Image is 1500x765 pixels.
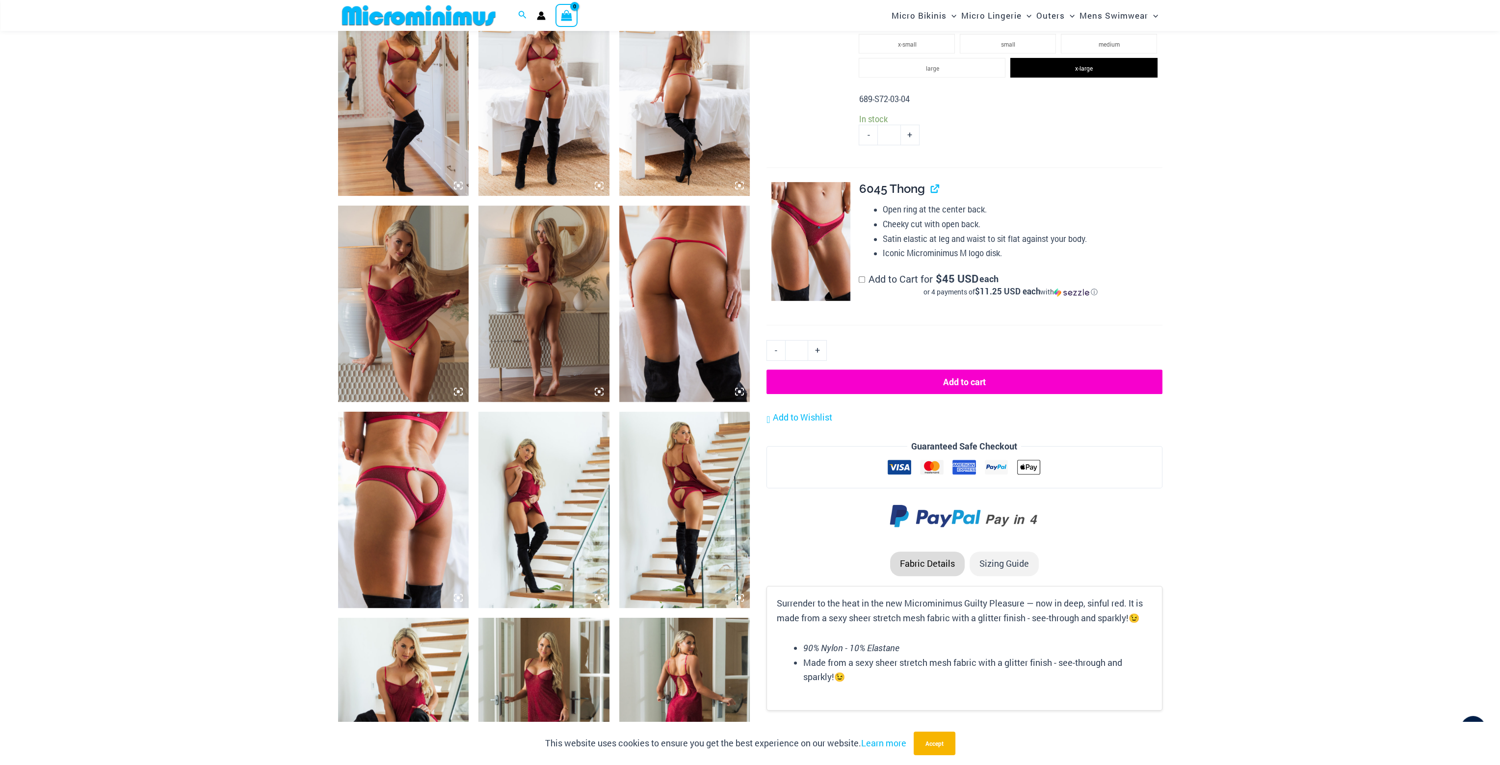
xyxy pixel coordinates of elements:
[772,411,832,423] span: Add to Wishlist
[518,9,527,22] a: Search icon link
[545,736,906,751] p: This website uses cookies to ensure you get the best experience on our website.
[803,642,899,654] em: 90% Nylon - 10% Elastane
[338,412,469,608] img: Guilty Pleasures Red 6045 Thong
[961,3,1022,28] span: Micro Lingerie
[890,552,965,576] li: Fabric Details
[859,287,1162,297] div: or 4 payments of$11.25 USD eachwithSezzle Click to learn more about Sezzle
[1054,288,1089,297] img: Sezzle
[859,272,1162,297] label: Add to Cart for
[859,58,1005,78] li: large
[1065,3,1075,28] span: Menu Toggle
[537,11,546,20] a: Account icon link
[1099,40,1120,48] span: medium
[766,410,832,425] a: Add to Wishlist
[619,412,750,608] img: Guilty Pleasures Red 1260 Slip 6045 Thong
[959,3,1034,28] a: Micro LingerieMenu ToggleMenu Toggle
[338,206,469,402] img: Guilty Pleasures Red 1260 Slip 689 Micro
[947,3,956,28] span: Menu Toggle
[877,125,900,145] input: Product quantity
[834,671,845,683] span: 😉
[888,1,1162,29] nav: Site Navigation
[1079,3,1148,28] span: Mens Swimwear
[975,286,1040,297] span: $11.25 USD each
[907,439,1021,454] legend: Guaranteed Safe Checkout
[883,217,1162,232] li: Cheeky cut with open back.
[1077,3,1160,28] a: Mens SwimwearMenu ToggleMenu Toggle
[925,64,939,72] span: large
[766,340,785,361] a: -
[901,125,920,145] a: +
[1148,3,1158,28] span: Menu Toggle
[883,246,1162,261] li: Iconic Microminimus M logo disk.
[861,737,906,749] a: Learn more
[892,3,947,28] span: Micro Bikinis
[766,369,1162,394] button: Add to cart
[1022,3,1031,28] span: Menu Toggle
[1010,58,1157,78] li: x-large
[785,340,808,361] input: Product quantity
[936,274,978,284] span: 45 USD
[914,732,955,755] button: Accept
[897,40,916,48] span: x-small
[478,206,609,402] img: Guilty Pleasures Red 1260 Slip 689 Micro
[859,182,924,196] span: 6045 Thong
[936,271,942,286] span: $
[859,287,1162,297] div: or 4 payments of with
[338,4,500,26] img: MM SHOP LOGO FLAT
[859,114,1162,124] p: In stock
[979,274,999,284] span: each
[1036,3,1065,28] span: Outers
[777,596,1152,625] p: Surrender to the heat in the new Microminimus Guilty Pleasure — now in deep, sinful red. It is ma...
[478,412,609,608] img: Guilty Pleasures Red 1260 Slip 6045 Thong
[960,34,1056,53] li: small
[803,656,1152,685] li: Made from a sexy sheer stretch mesh fabric with a glitter finish - see-through and sparkly!
[619,206,750,402] img: Guilty Pleasures Red 689 Micro
[883,232,1162,246] li: Satin elastic at leg and waist to sit flat against your body.
[1075,64,1093,72] span: x-large
[555,4,578,26] a: View Shopping Cart, empty
[859,276,865,283] input: Add to Cart for$45 USD eachor 4 payments of$11.25 USD eachwithSezzle Click to learn more about Se...
[970,552,1039,576] li: Sizing Guide
[1034,3,1077,28] a: OutersMenu ToggleMenu Toggle
[1061,34,1157,53] li: medium
[883,202,1162,217] li: Open ring at the center back.
[859,92,1162,106] p: 689-S72-03-04
[889,3,959,28] a: Micro BikinisMenu ToggleMenu Toggle
[859,34,955,53] li: x-small
[771,182,850,301] img: Guilty Pleasures Red 6045 Thong
[808,340,827,361] a: +
[1001,40,1015,48] span: small
[859,125,877,145] a: -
